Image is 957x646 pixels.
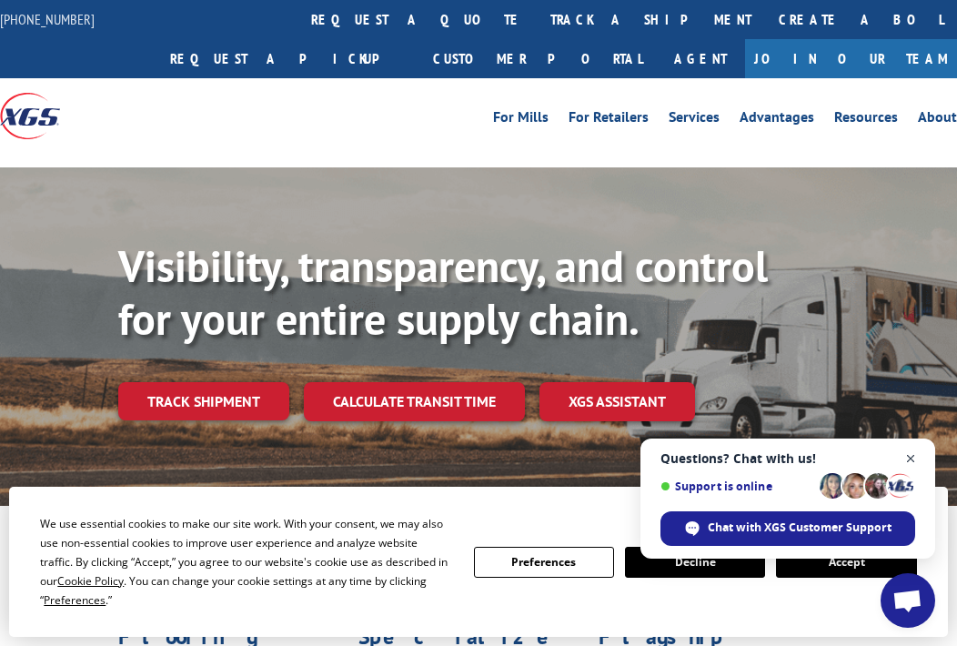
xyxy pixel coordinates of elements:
b: Visibility, transparency, and control for your entire supply chain. [118,237,768,347]
span: Close chat [900,448,922,470]
span: Questions? Chat with us! [660,451,915,466]
a: XGS ASSISTANT [539,382,695,421]
div: Cookie Consent Prompt [9,487,948,637]
div: We use essential cookies to make our site work. With your consent, we may also use non-essential ... [40,514,451,610]
span: Chat with XGS Customer Support [708,520,892,536]
span: Preferences [44,592,106,608]
button: Preferences [474,547,614,578]
button: Decline [625,547,765,578]
a: About [918,110,957,130]
a: For Mills [493,110,549,130]
a: Agent [656,39,745,78]
a: Resources [834,110,898,130]
a: Calculate transit time [304,382,525,421]
a: Track shipment [118,382,289,420]
span: Cookie Policy [57,573,124,589]
a: Customer Portal [419,39,656,78]
div: Chat with XGS Customer Support [660,511,915,546]
a: Join Our Team [745,39,957,78]
div: Open chat [881,573,935,628]
a: Request a pickup [156,39,419,78]
button: Accept [776,547,916,578]
a: Services [669,110,720,130]
a: Advantages [740,110,814,130]
a: For Retailers [569,110,649,130]
span: Support is online [660,479,813,493]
